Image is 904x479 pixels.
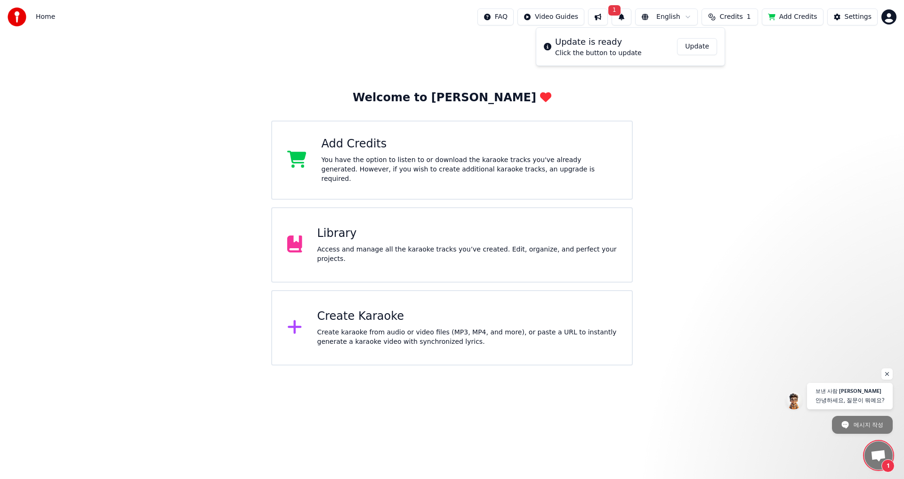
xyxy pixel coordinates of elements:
div: Click the button to update [555,49,642,58]
div: Update is ready [555,35,642,49]
span: 보낸 사람 [815,388,838,393]
button: Update [677,38,717,55]
button: Video Guides [517,8,584,25]
span: 1 [881,459,895,472]
span: Home [36,12,55,22]
img: youka [8,8,26,26]
span: Credits [719,12,743,22]
div: Settings [845,12,872,22]
div: You have the option to listen to or download the karaoke tracks you've already generated. However... [322,155,617,184]
span: 메시지 작성 [854,416,883,433]
button: Add Credits [762,8,823,25]
button: 1 [612,8,631,25]
button: FAQ [477,8,514,25]
div: 채팅 열기 [864,441,893,470]
span: [PERSON_NAME] [839,388,881,393]
span: 1 [608,5,621,16]
button: Settings [827,8,878,25]
button: Credits1 [702,8,758,25]
div: Library [317,226,617,241]
div: Welcome to [PERSON_NAME] [353,90,551,106]
nav: breadcrumb [36,12,55,22]
div: Access and manage all the karaoke tracks you’ve created. Edit, organize, and perfect your projects. [317,245,617,264]
span: 1 [747,12,751,22]
div: Create karaoke from audio or video files (MP3, MP4, and more), or paste a URL to instantly genera... [317,328,617,347]
div: Create Karaoke [317,309,617,324]
span: 안녕하세요, 질문이 뭐예요? [815,396,884,405]
div: Add Credits [322,137,617,152]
